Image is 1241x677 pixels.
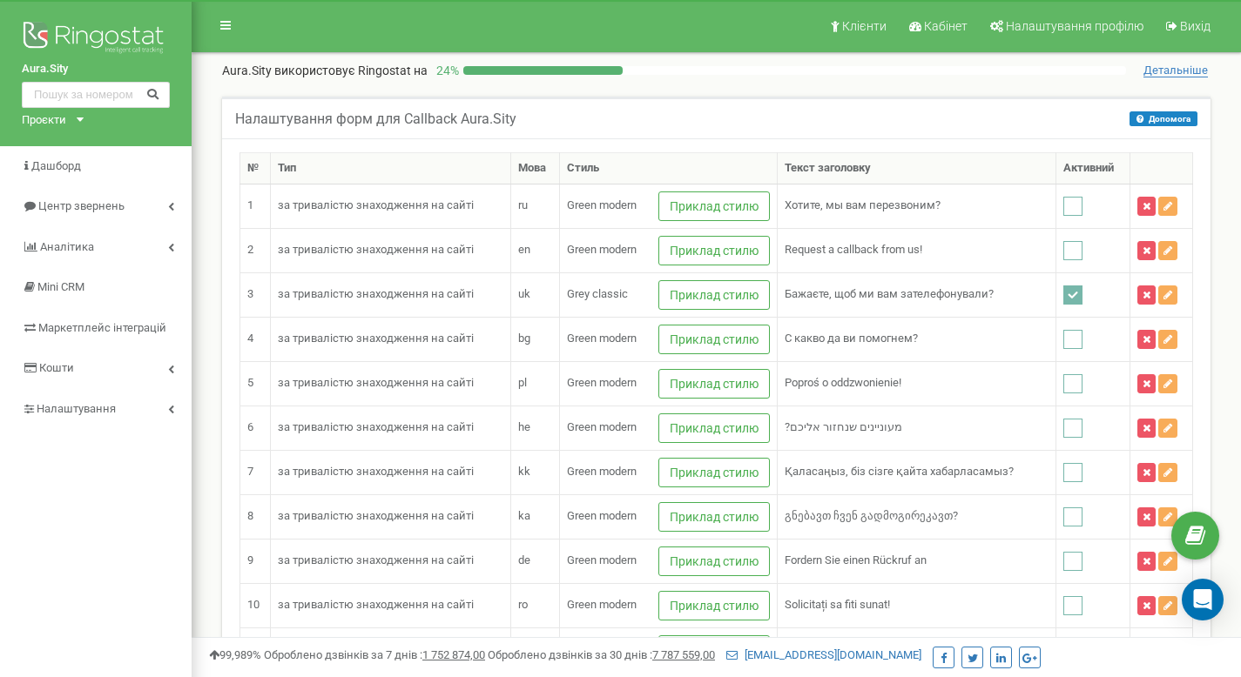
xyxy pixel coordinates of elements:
[271,228,511,272] td: за тривалістю знаходження на сайті
[658,236,770,265] button: Приклад стилю
[511,583,560,627] td: ro
[37,402,116,415] span: Налаштування
[271,184,511,228] td: за тривалістю знаходження на сайті
[567,198,637,214] div: Green modern
[22,61,170,77] a: Aura.Sity
[240,228,271,272] td: 2
[658,591,770,620] button: Приклад стилю
[222,62,428,79] p: Aura.Sity
[271,406,511,450] td: за тривалістю знаходження на сайті
[658,369,770,399] button: Приклад стилю
[658,325,770,354] button: Приклад стилю
[274,64,428,77] span: використовує Ringostat на
[511,317,560,361] td: bg
[271,361,511,406] td: за тривалістю знаходження на сайті
[511,228,560,272] td: en
[240,153,271,184] th: №
[658,413,770,443] button: Приклад стилю
[240,272,271,317] td: 3
[778,539,1056,583] td: Fordern Sie einen Rückruf an
[511,272,560,317] td: uk
[511,184,560,228] td: ru
[240,184,271,228] td: 1
[567,597,637,613] div: Green modern
[1056,153,1130,184] th: Активний
[778,317,1056,361] td: С какво да ви помогнем?
[271,317,511,361] td: за тривалістю знаходження на сайті
[567,553,637,569] div: Green modern
[567,375,637,392] div: Green modern
[38,199,125,212] span: Центр звернень
[264,648,485,661] span: Оброблено дзвінків за 7 днів :
[271,583,511,627] td: за тривалістю знаходження на сайті
[235,111,516,127] h5: Налаштування форм для Callback Aura.Sity
[22,112,66,129] div: Проєкти
[567,419,637,436] div: Green modern
[511,450,560,494] td: kk
[240,494,271,539] td: 8
[652,648,715,661] u: 7 787 559,00
[567,508,637,525] div: Green modern
[511,361,560,406] td: pl
[240,539,271,583] td: 9
[38,321,166,334] span: Маркетплейс інтеграцій
[271,627,511,672] td: за тривалістю знаходження на сайті
[271,153,511,184] th: Тип
[39,361,74,374] span: Кошти
[22,17,170,61] img: Ringostat logo
[560,153,778,184] th: Стиль
[924,19,968,33] span: Кабінет
[422,648,485,661] u: 1 752 874,00
[658,502,770,532] button: Приклад стилю
[31,159,81,172] span: Дашборд
[511,494,560,539] td: ka
[511,627,560,672] td: uz
[726,648,921,661] a: [EMAIL_ADDRESS][DOMAIN_NAME]
[271,450,511,494] td: за тривалістю знаходження на сайті
[567,286,628,303] div: Grey classic
[567,242,637,258] div: Green modern
[240,450,271,494] td: 7
[842,19,887,33] span: Клієнти
[567,464,637,480] div: Green modern
[37,280,84,293] span: Mini CRM
[488,648,715,661] span: Оброблено дзвінків за 30 днів :
[271,494,511,539] td: за тривалістю знаходження на сайті
[778,406,1056,450] td: ?מעוניינים שנחזור אליכם
[240,361,271,406] td: 5
[778,184,1056,228] td: Хотите, мы вам перезвоним?
[778,361,1056,406] td: Poproś o oddzwonienie!
[511,153,560,184] th: Мова
[240,317,271,361] td: 4
[567,331,637,347] div: Green modern
[658,458,770,487] button: Приклад стилю
[778,272,1056,317] td: Бажаєте, щоб ми вам зателефонували?
[1182,579,1224,620] div: Open Intercom Messenger
[511,406,560,450] td: he
[1180,19,1211,33] span: Вихід
[778,153,1056,184] th: Текст заголовку
[658,546,770,576] button: Приклад стилю
[778,494,1056,539] td: გნებავთ ჩვენ გადმოგირეკავთ?
[209,648,261,661] span: 99,989%
[240,583,271,627] td: 10
[1006,19,1143,33] span: Налаштування профілю
[658,191,770,221] button: Приклад стилю
[1130,111,1197,126] button: Допомога
[778,228,1056,272] td: Request a callback from us!
[40,240,94,253] span: Аналiтика
[778,450,1056,494] td: Қаласаңыз, біз сізге қайта хабарласамыз?
[511,539,560,583] td: de
[271,539,511,583] td: за тривалістю знаходження на сайті
[778,627,1056,672] td: Sizga qayta qoיngיiroq qilasizmi?
[428,62,463,79] p: 24 %
[22,82,170,108] input: Пошук за номером
[240,406,271,450] td: 6
[1143,64,1208,77] span: Детальніше
[240,627,271,672] td: 11
[658,635,770,665] button: Приклад стилю
[778,583,1056,627] td: Solicitați sa fiti sunat!
[271,272,511,317] td: за тривалістю знаходження на сайті
[658,280,770,310] button: Приклад стилю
